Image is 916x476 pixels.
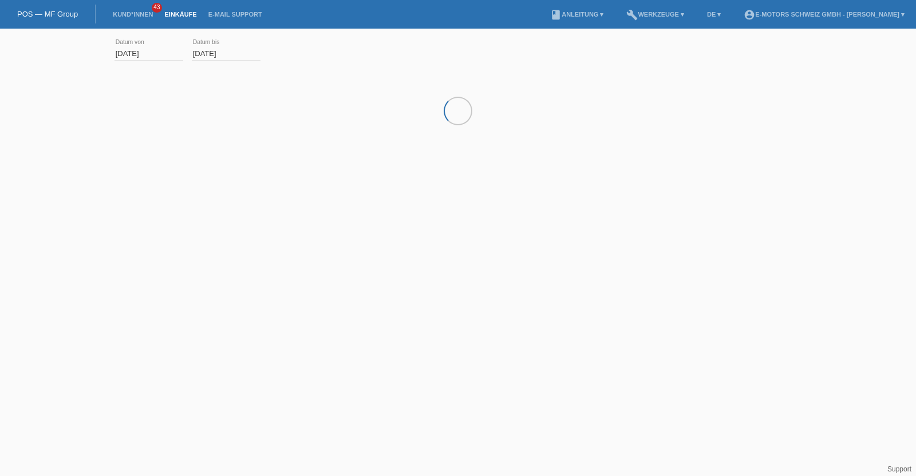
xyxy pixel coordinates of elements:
a: Support [887,465,911,473]
a: Kund*innen [107,11,159,18]
a: buildWerkzeuge ▾ [621,11,690,18]
a: Einkäufe [159,11,202,18]
span: 43 [152,3,162,13]
i: account_circle [744,9,755,21]
a: DE ▾ [701,11,727,18]
i: book [550,9,562,21]
a: bookAnleitung ▾ [544,11,609,18]
i: build [626,9,638,21]
a: POS — MF Group [17,10,78,18]
a: E-Mail Support [203,11,268,18]
a: account_circleE-Motors Schweiz GmbH - [PERSON_NAME] ▾ [738,11,910,18]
